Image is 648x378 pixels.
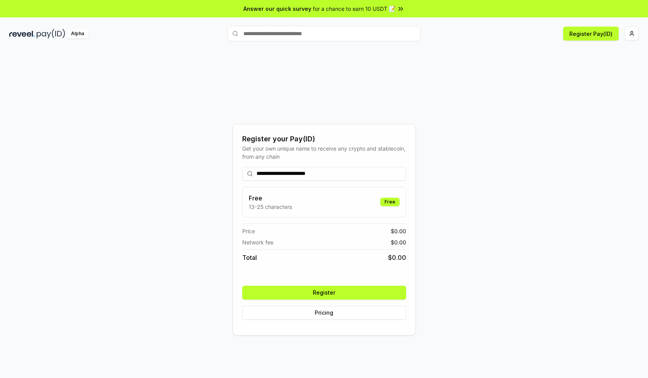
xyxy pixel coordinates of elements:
span: Price [242,227,255,235]
span: $ 0.00 [388,253,406,262]
span: $ 0.00 [391,227,406,235]
div: Get your own unique name to receive any crypto and stablecoin, from any chain [242,144,406,161]
img: reveel_dark [9,29,35,39]
button: Register Pay(ID) [563,27,619,41]
div: Free [380,198,400,206]
div: Alpha [67,29,88,39]
span: Answer our quick survey [243,5,311,13]
h3: Free [249,193,292,203]
span: for a chance to earn 10 USDT 📝 [313,5,395,13]
div: Register your Pay(ID) [242,134,406,144]
span: $ 0.00 [391,238,406,246]
p: 13-25 characters [249,203,292,211]
button: Register [242,286,406,300]
button: Pricing [242,306,406,320]
img: pay_id [37,29,65,39]
span: Total [242,253,257,262]
span: Network fee [242,238,273,246]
